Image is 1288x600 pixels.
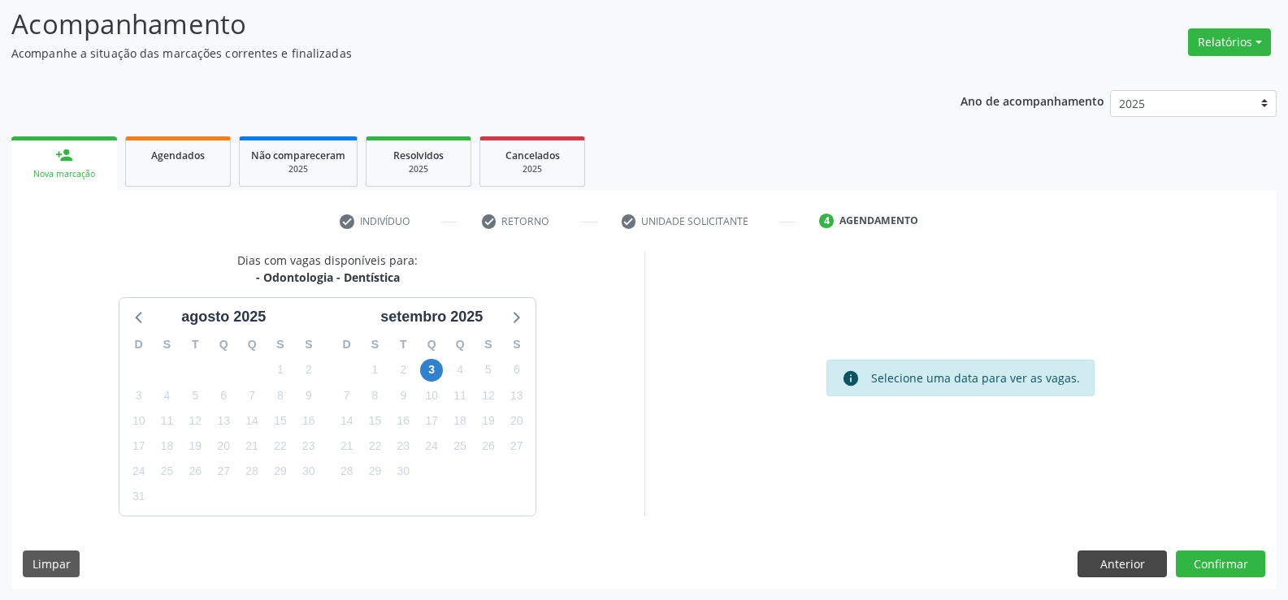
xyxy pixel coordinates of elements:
span: sábado, 30 de agosto de 2025 [297,460,320,483]
span: sexta-feira, 22 de agosto de 2025 [269,435,292,458]
span: terça-feira, 23 de setembro de 2025 [392,435,414,458]
span: sábado, 27 de setembro de 2025 [505,435,528,458]
button: Anterior [1078,550,1167,578]
span: quarta-feira, 13 de agosto de 2025 [212,409,235,432]
button: Relatórios [1188,28,1271,56]
span: segunda-feira, 29 de setembro de 2025 [364,460,387,483]
p: Ano de acompanhamento [961,90,1104,110]
div: T [389,332,418,357]
div: S [153,332,181,357]
span: domingo, 3 de agosto de 2025 [128,384,150,407]
span: sábado, 20 de setembro de 2025 [505,409,528,432]
div: Selecione uma data para ver as vagas. [871,369,1080,387]
div: Q [418,332,446,357]
div: 4 [819,214,834,228]
div: Q [210,332,238,357]
div: S [361,332,389,357]
span: segunda-feira, 8 de setembro de 2025 [364,384,387,407]
span: sábado, 6 de setembro de 2025 [505,359,528,382]
span: domingo, 31 de agosto de 2025 [128,486,150,508]
span: quarta-feira, 10 de setembro de 2025 [420,384,443,407]
p: Acompanhamento [11,4,897,45]
div: Nova marcação [23,168,106,180]
span: sexta-feira, 12 de setembro de 2025 [477,384,500,407]
span: sexta-feira, 5 de setembro de 2025 [477,359,500,382]
div: agosto 2025 [175,306,272,328]
span: domingo, 21 de setembro de 2025 [336,435,358,458]
span: segunda-feira, 25 de agosto de 2025 [156,460,179,483]
span: sexta-feira, 15 de agosto de 2025 [269,409,292,432]
span: Agendados [151,149,205,162]
span: quinta-feira, 14 de agosto de 2025 [241,409,263,432]
div: 2025 [492,163,573,175]
span: sábado, 23 de agosto de 2025 [297,435,320,458]
span: Resolvidos [393,149,444,162]
span: quarta-feira, 27 de agosto de 2025 [212,460,235,483]
span: quarta-feira, 17 de setembro de 2025 [420,409,443,432]
span: quinta-feira, 7 de agosto de 2025 [241,384,263,407]
div: S [294,332,323,357]
span: domingo, 24 de agosto de 2025 [128,460,150,483]
div: 2025 [251,163,345,175]
span: sexta-feira, 1 de agosto de 2025 [269,359,292,382]
div: D [124,332,153,357]
span: domingo, 7 de setembro de 2025 [336,384,358,407]
span: domingo, 14 de setembro de 2025 [336,409,358,432]
div: person_add [55,146,73,164]
button: Confirmar [1176,550,1265,578]
span: terça-feira, 19 de agosto de 2025 [184,435,206,458]
span: terça-feira, 5 de agosto de 2025 [184,384,206,407]
span: quarta-feira, 20 de agosto de 2025 [212,435,235,458]
span: quinta-feira, 18 de setembro de 2025 [449,409,471,432]
div: - Odontologia - Dentística [237,269,418,286]
span: sábado, 9 de agosto de 2025 [297,384,320,407]
span: terça-feira, 2 de setembro de 2025 [392,359,414,382]
span: domingo, 10 de agosto de 2025 [128,409,150,432]
span: domingo, 28 de setembro de 2025 [336,460,358,483]
span: terça-feira, 30 de setembro de 2025 [392,460,414,483]
div: Q [446,332,475,357]
span: quinta-feira, 4 de setembro de 2025 [449,359,471,382]
span: terça-feira, 16 de setembro de 2025 [392,409,414,432]
span: sexta-feira, 29 de agosto de 2025 [269,460,292,483]
span: Não compareceram [251,149,345,162]
div: D [332,332,361,357]
div: S [267,332,295,357]
div: Q [238,332,267,357]
span: segunda-feira, 22 de setembro de 2025 [364,435,387,458]
span: sábado, 2 de agosto de 2025 [297,359,320,382]
span: sábado, 13 de setembro de 2025 [505,384,528,407]
span: quarta-feira, 6 de agosto de 2025 [212,384,235,407]
span: quinta-feira, 25 de setembro de 2025 [449,435,471,458]
span: Cancelados [505,149,560,162]
span: quinta-feira, 11 de setembro de 2025 [449,384,471,407]
span: quarta-feira, 3 de setembro de 2025 [420,359,443,382]
button: Limpar [23,550,80,578]
div: Agendamento [839,214,918,228]
div: S [475,332,503,357]
span: segunda-feira, 4 de agosto de 2025 [156,384,179,407]
div: T [181,332,210,357]
span: quinta-feira, 28 de agosto de 2025 [241,460,263,483]
div: 2025 [378,163,459,175]
span: domingo, 17 de agosto de 2025 [128,435,150,458]
p: Acompanhe a situação das marcações correntes e finalizadas [11,45,897,62]
span: segunda-feira, 11 de agosto de 2025 [156,409,179,432]
i: info [842,369,860,387]
span: terça-feira, 26 de agosto de 2025 [184,460,206,483]
span: sexta-feira, 26 de setembro de 2025 [477,435,500,458]
span: segunda-feira, 18 de agosto de 2025 [156,435,179,458]
div: setembro 2025 [374,306,489,328]
div: Dias com vagas disponíveis para: [237,252,418,286]
span: quarta-feira, 24 de setembro de 2025 [420,435,443,458]
span: sexta-feira, 19 de setembro de 2025 [477,409,500,432]
span: segunda-feira, 15 de setembro de 2025 [364,409,387,432]
span: quinta-feira, 21 de agosto de 2025 [241,435,263,458]
div: S [502,332,531,357]
span: terça-feira, 12 de agosto de 2025 [184,409,206,432]
span: terça-feira, 9 de setembro de 2025 [392,384,414,407]
span: sábado, 16 de agosto de 2025 [297,409,320,432]
span: segunda-feira, 1 de setembro de 2025 [364,359,387,382]
span: sexta-feira, 8 de agosto de 2025 [269,384,292,407]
